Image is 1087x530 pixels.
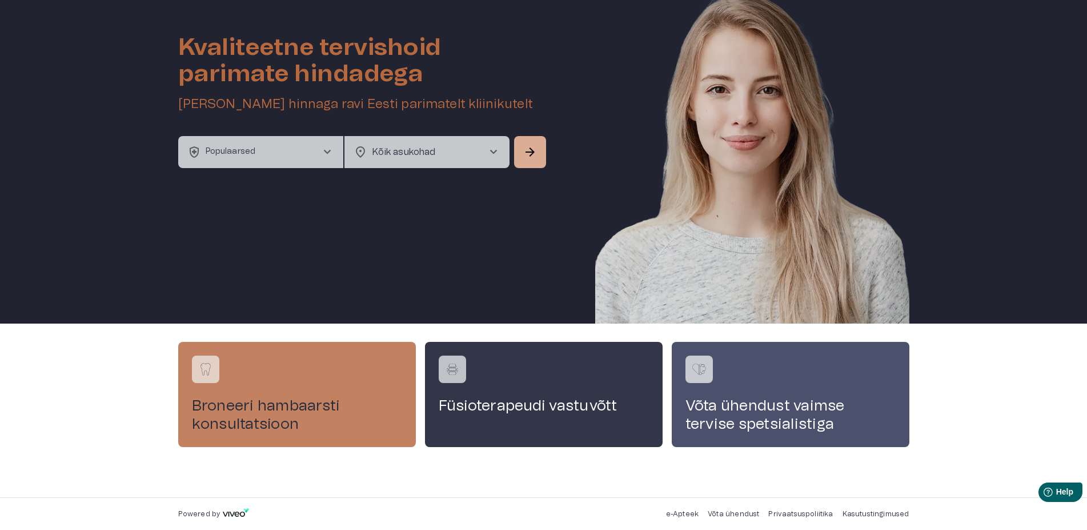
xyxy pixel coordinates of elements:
iframe: Help widget launcher [998,478,1087,510]
a: Navigate to service booking [178,342,416,447]
span: health_and_safety [187,145,201,159]
p: Kõik asukohad [372,145,468,159]
span: chevron_right [487,145,500,159]
img: Võta ühendust vaimse tervise spetsialistiga logo [691,361,708,378]
a: e-Apteek [666,511,699,517]
h5: [PERSON_NAME] hinnaga ravi Eesti parimatelt kliinikutelt [178,96,548,113]
span: location_on [354,145,367,159]
img: Broneeri hambaarsti konsultatsioon logo [197,361,214,378]
h1: Kvaliteetne tervishoid parimate hindadega [178,34,548,87]
span: chevron_right [320,145,334,159]
a: Navigate to service booking [672,342,909,447]
h4: Füsioterapeudi vastuvõtt [439,397,649,415]
button: Search [514,136,546,168]
a: Navigate to service booking [425,342,663,447]
h4: Võta ühendust vaimse tervise spetsialistiga [685,397,896,433]
h4: Broneeri hambaarsti konsultatsioon [192,397,402,433]
a: Kasutustingimused [843,511,909,517]
p: Võta ühendust [708,509,759,519]
button: health_and_safetyPopulaarsedchevron_right [178,136,343,168]
p: Powered by [178,509,220,519]
a: Privaatsuspoliitika [768,511,833,517]
img: Füsioterapeudi vastuvõtt logo [444,361,461,378]
p: Populaarsed [206,146,256,158]
span: arrow_forward [523,145,537,159]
